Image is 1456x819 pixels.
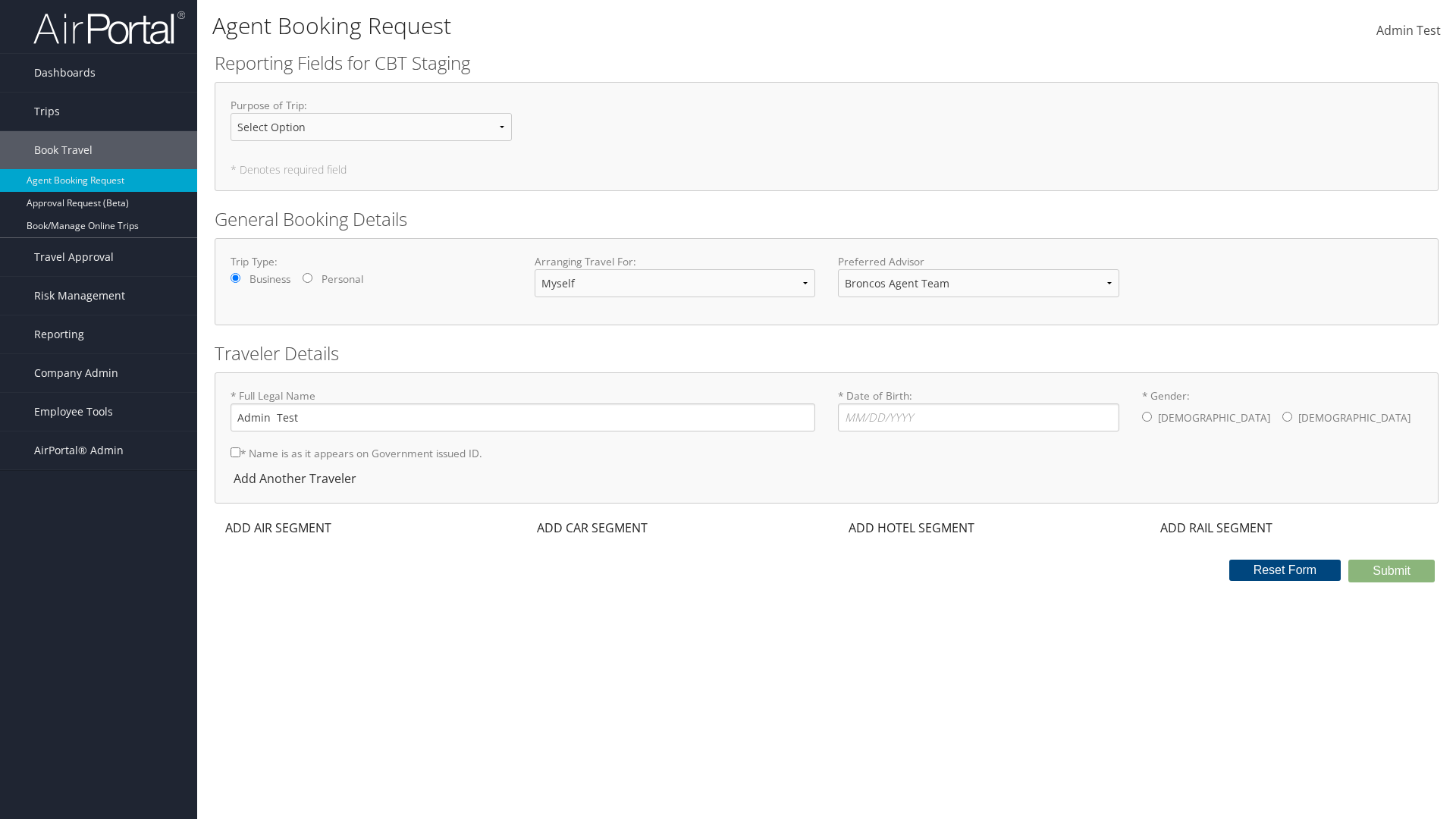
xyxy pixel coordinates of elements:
[231,165,1423,175] h5: * Denotes required field
[1348,560,1435,582] button: Submit
[1376,22,1441,39] span: Admin Test
[231,113,512,141] select: Purpose of Trip:
[34,238,114,276] span: Travel Approval
[34,393,113,431] span: Employee Tools
[231,254,512,269] label: Trip Type:
[249,271,290,287] label: Business
[231,439,482,467] label: * Name is as it appears on Government issued ID.
[34,315,84,353] span: Reporting
[526,519,655,537] div: ADD CAR SEGMENT
[34,93,60,130] span: Trips
[34,277,125,315] span: Risk Management
[215,50,1439,76] h2: Reporting Fields for CBT Staging
[231,403,815,431] input: * Full Legal Name
[231,388,815,431] label: * Full Legal Name
[535,254,816,269] label: Arranging Travel For:
[215,340,1439,366] h2: Traveler Details
[1298,403,1410,432] label: [DEMOGRAPHIC_DATA]
[231,447,240,457] input: * Name is as it appears on Government issued ID.
[1142,412,1152,422] input: * Gender:[DEMOGRAPHIC_DATA][DEMOGRAPHIC_DATA]
[838,254,1119,269] label: Preferred Advisor
[838,403,1119,431] input: * Date of Birth:
[322,271,363,287] label: Personal
[212,10,1031,42] h1: Agent Booking Request
[33,10,185,45] img: airportal-logo.png
[1376,8,1441,55] a: Admin Test
[34,354,118,392] span: Company Admin
[34,431,124,469] span: AirPortal® Admin
[1158,403,1270,432] label: [DEMOGRAPHIC_DATA]
[1142,388,1423,434] label: * Gender:
[1282,412,1292,422] input: * Gender:[DEMOGRAPHIC_DATA][DEMOGRAPHIC_DATA]
[34,131,93,169] span: Book Travel
[34,54,96,92] span: Dashboards
[231,469,364,488] div: Add Another Traveler
[215,206,1439,232] h2: General Booking Details
[838,519,982,537] div: ADD HOTEL SEGMENT
[215,519,339,537] div: ADD AIR SEGMENT
[231,98,512,153] label: Purpose of Trip :
[1229,560,1341,581] button: Reset Form
[838,388,1119,431] label: * Date of Birth:
[1150,519,1280,537] div: ADD RAIL SEGMENT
